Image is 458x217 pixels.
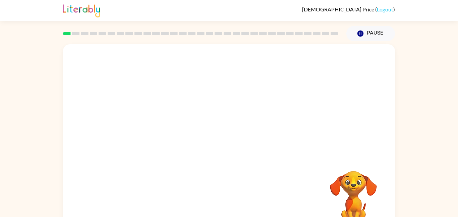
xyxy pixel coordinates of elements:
[63,3,100,17] img: Literably
[377,6,393,12] a: Logout
[302,6,375,12] span: [DEMOGRAPHIC_DATA] Price
[302,6,395,12] div: ( )
[346,26,395,41] button: Pause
